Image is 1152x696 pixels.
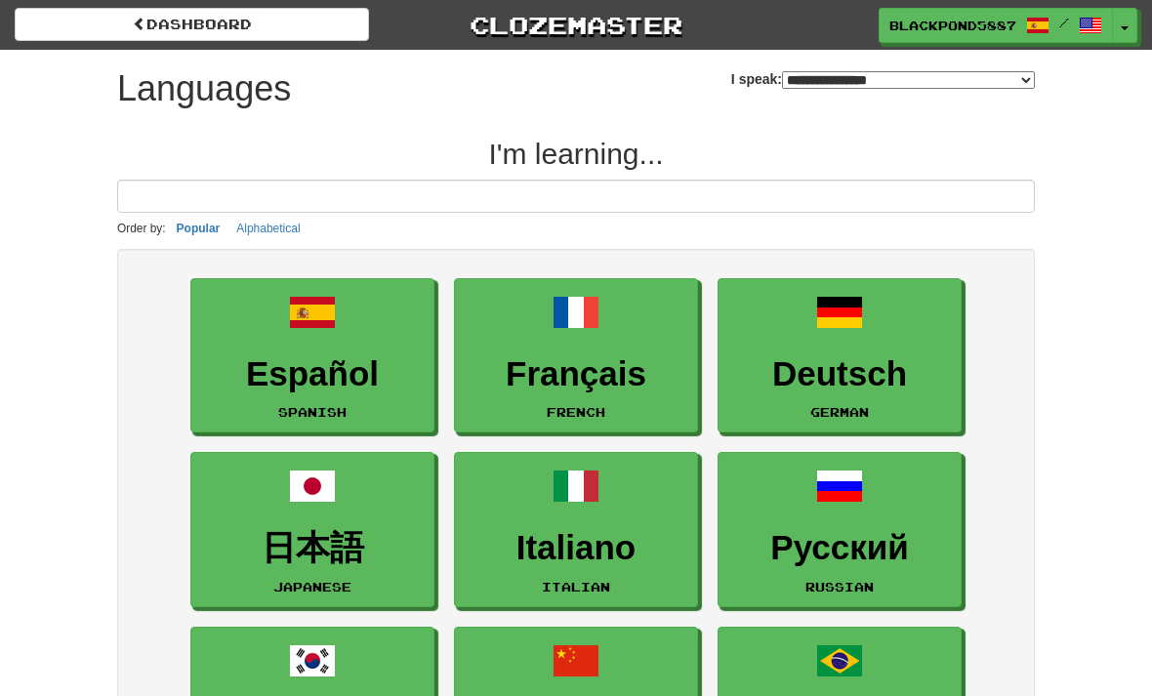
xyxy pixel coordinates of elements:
[117,138,1035,170] h2: I'm learning...
[273,580,351,594] small: Japanese
[465,355,687,393] h3: Français
[190,452,434,607] a: 日本語Japanese
[15,8,369,41] a: dashboard
[718,278,962,433] a: DeutschGerman
[805,580,874,594] small: Russian
[1059,16,1069,29] span: /
[117,69,291,108] h1: Languages
[728,355,951,393] h3: Deutsch
[879,8,1113,43] a: BlackPond5887 /
[810,405,869,419] small: German
[782,71,1035,89] select: I speak:
[731,69,1035,89] label: I speak:
[117,222,166,235] small: Order by:
[542,580,610,594] small: Italian
[190,278,434,433] a: EspañolSpanish
[718,452,962,607] a: РусскийRussian
[728,529,951,567] h3: Русский
[278,405,347,419] small: Spanish
[465,529,687,567] h3: Italiano
[171,218,226,239] button: Popular
[398,8,753,42] a: Clozemaster
[454,278,698,433] a: FrançaisFrench
[201,355,424,393] h3: Español
[547,405,605,419] small: French
[201,529,424,567] h3: 日本語
[230,218,306,239] button: Alphabetical
[889,17,1016,34] span: BlackPond5887
[454,452,698,607] a: ItalianoItalian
